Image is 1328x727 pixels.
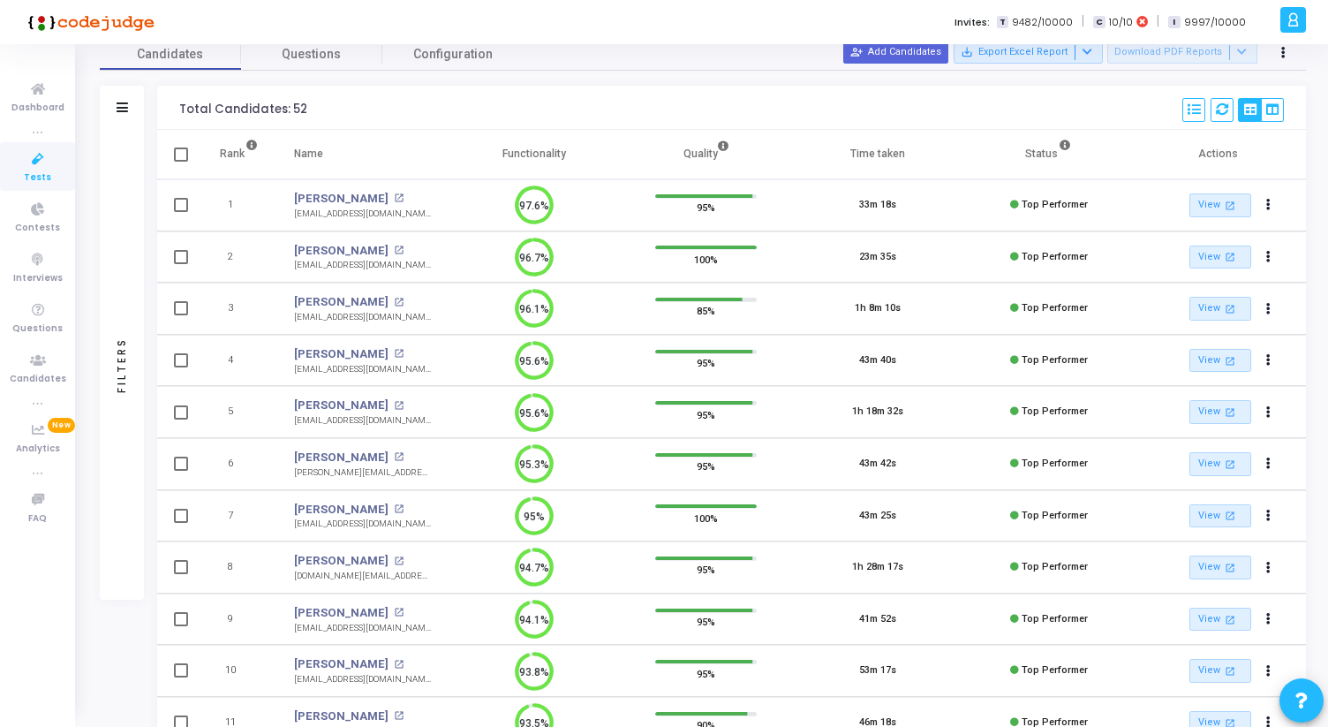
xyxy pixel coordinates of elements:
span: 95% [697,613,715,631]
a: [PERSON_NAME] [294,708,389,725]
div: [EMAIL_ADDRESS][DOMAIN_NAME] [294,259,431,272]
span: Tests [24,170,51,186]
div: 43m 25s [859,509,896,524]
a: View [1189,193,1251,217]
mat-icon: person_add_alt [850,46,863,58]
mat-icon: open_in_new [394,193,404,203]
mat-icon: open_in_new [394,452,404,462]
a: [PERSON_NAME] [294,242,389,260]
td: 6 [201,438,276,490]
span: New [48,418,75,433]
span: 100% [694,509,718,526]
span: C [1093,16,1105,29]
mat-icon: open_in_new [1223,508,1238,523]
button: Add Candidates [843,41,948,64]
span: Contests [15,221,60,236]
span: Dashboard [11,101,64,116]
mat-icon: open_in_new [1223,405,1238,420]
a: View [1189,556,1251,579]
div: [EMAIL_ADDRESS][DOMAIN_NAME] [294,622,431,635]
span: 95% [697,405,715,423]
a: View [1189,504,1251,528]
th: Rank [201,130,276,179]
div: 33m 18s [859,198,896,213]
div: [EMAIL_ADDRESS][DOMAIN_NAME] [294,518,431,531]
button: Actions [1256,659,1280,684]
span: 95% [697,664,715,682]
button: Download PDF Reports [1107,41,1257,64]
div: [PERSON_NAME][EMAIL_ADDRESS][DOMAIN_NAME] [294,466,431,480]
th: Functionality [449,130,620,179]
mat-icon: open_in_new [394,349,404,359]
span: 95% [697,354,715,372]
span: Top Performer [1022,510,1088,521]
span: Top Performer [1022,458,1088,469]
mat-icon: open_in_new [1223,612,1238,627]
div: Time taken [850,144,905,163]
span: Questions [12,322,63,337]
span: Analytics [16,442,60,457]
td: 3 [201,283,276,335]
td: 5 [201,386,276,438]
span: Top Performer [1022,561,1088,572]
span: | [1082,12,1084,31]
mat-icon: open_in_new [1223,353,1238,368]
button: Actions [1256,400,1280,425]
mat-icon: open_in_new [394,401,404,411]
div: [EMAIL_ADDRESS][DOMAIN_NAME] [294,363,431,376]
mat-icon: open_in_new [394,504,404,514]
td: 1 [201,179,276,231]
span: | [1157,12,1159,31]
div: Name [294,144,323,163]
button: Actions [1256,452,1280,477]
span: Top Performer [1022,251,1088,262]
div: 43m 42s [859,457,896,472]
div: 43m 40s [859,353,896,368]
mat-icon: open_in_new [394,711,404,721]
a: View [1189,349,1251,373]
div: [EMAIL_ADDRESS][DOMAIN_NAME] [294,414,431,428]
a: [PERSON_NAME] [294,397,389,414]
div: Total Candidates: 52 [179,102,307,117]
mat-icon: open_in_new [1223,457,1238,472]
div: [DOMAIN_NAME][EMAIL_ADDRESS][DOMAIN_NAME] [294,570,431,583]
span: Top Performer [1022,664,1088,676]
div: 23m 35s [859,250,896,265]
span: Top Performer [1022,354,1088,366]
mat-icon: open_in_new [394,557,404,566]
span: T [997,16,1008,29]
span: 85% [697,302,715,320]
mat-icon: open_in_new [394,246,404,255]
td: 7 [201,490,276,542]
span: 10/10 [1109,15,1133,30]
div: 53m 17s [859,663,896,678]
button: Actions [1256,556,1280,580]
span: 95% [697,458,715,475]
img: logo [22,4,155,40]
button: Export Excel Report [954,41,1103,64]
mat-icon: open_in_new [1223,560,1238,575]
a: [PERSON_NAME] [294,655,389,673]
span: Candidates [10,372,66,387]
span: I [1168,16,1180,29]
div: 1h 28m 17s [852,560,903,575]
span: Interviews [13,271,63,286]
th: Quality [620,130,791,179]
div: 1h 8m 10s [855,301,901,316]
span: 100% [694,250,718,268]
div: [EMAIL_ADDRESS][DOMAIN_NAME] [294,208,431,221]
div: [EMAIL_ADDRESS][DOMAIN_NAME] [294,311,431,324]
a: View [1189,246,1251,269]
span: 9997/10000 [1184,15,1246,30]
span: FAQ [28,511,47,526]
mat-icon: open_in_new [394,298,404,307]
a: View [1189,452,1251,476]
button: Actions [1256,607,1280,632]
button: Actions [1256,193,1280,218]
td: 4 [201,335,276,387]
div: View Options [1238,98,1284,122]
a: [PERSON_NAME] [294,501,389,519]
th: Actions [1135,130,1306,179]
div: [EMAIL_ADDRESS][DOMAIN_NAME] [294,673,431,686]
td: 8 [201,541,276,594]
